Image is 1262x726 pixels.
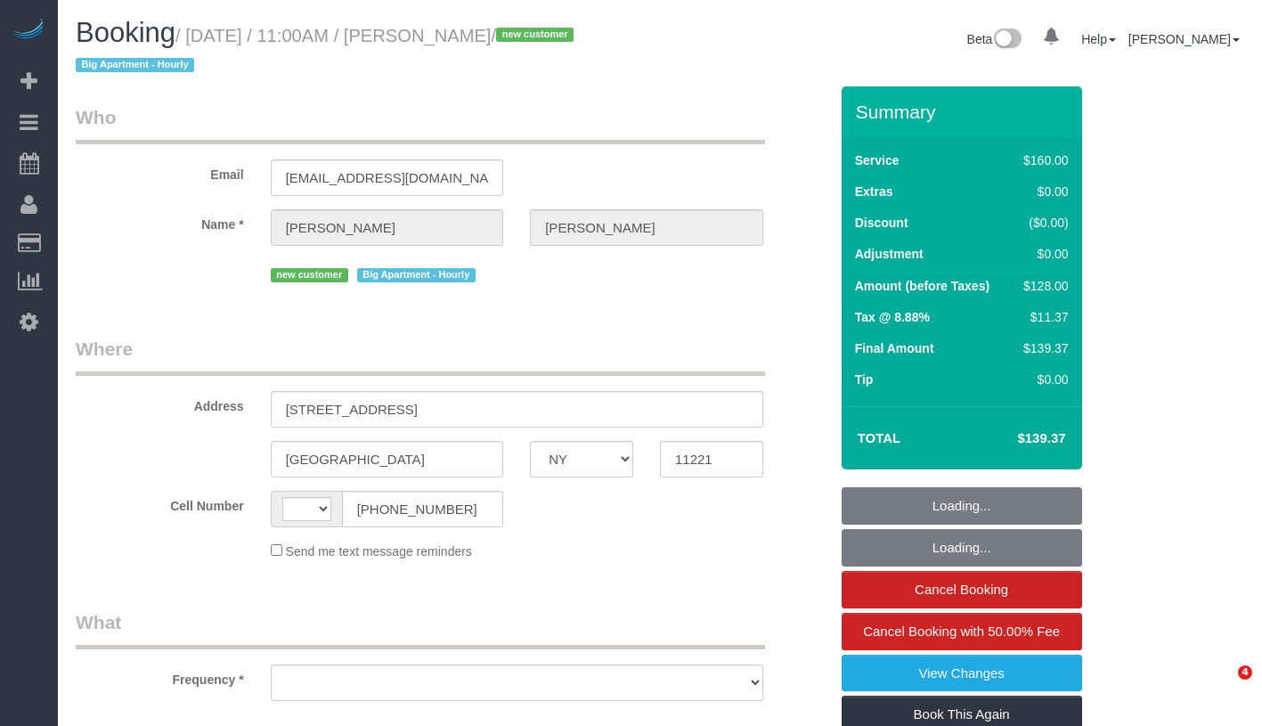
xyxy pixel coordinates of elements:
span: Big Apartment - Hourly [76,58,194,72]
input: City [271,441,504,477]
span: new customer [271,268,348,282]
span: Send me text message reminders [286,544,472,559]
h4: $139.37 [964,431,1065,446]
input: Email [271,159,504,196]
div: $128.00 [1016,277,1068,295]
label: Cell Number [62,491,257,515]
label: Amount (before Taxes) [855,277,989,295]
h3: Summary [856,102,1073,122]
input: Zip Code [660,441,763,477]
img: New interface [992,29,1022,52]
label: Service [855,151,900,169]
a: Beta [967,32,1022,46]
legend: Where [76,336,765,376]
small: / [DATE] / 11:00AM / [PERSON_NAME] [76,26,579,76]
div: $11.37 [1016,308,1068,326]
label: Address [62,391,257,415]
label: Email [62,159,257,184]
input: Last Name [530,209,763,246]
div: $160.00 [1016,151,1068,169]
span: new customer [496,28,574,42]
div: $0.00 [1016,245,1068,263]
input: First Name [271,209,504,246]
label: Frequency * [62,665,257,689]
label: Discount [855,214,908,232]
legend: What [76,609,765,649]
div: $139.37 [1016,339,1068,357]
img: Automaid Logo [11,18,46,43]
a: Cancel Booking [842,571,1082,608]
div: ($0.00) [1016,214,1068,232]
a: [PERSON_NAME] [1128,32,1240,46]
span: Big Apartment - Hourly [357,268,476,282]
span: 4 [1238,665,1252,680]
label: Tip [855,371,874,388]
div: $0.00 [1016,183,1068,200]
legend: Who [76,104,765,144]
label: Final Amount [855,339,934,357]
label: Adjustment [855,245,924,263]
label: Name * [62,209,257,233]
iframe: Intercom live chat [1201,665,1244,708]
input: Cell Number [342,491,504,527]
a: View Changes [842,655,1082,692]
span: Booking [76,17,175,48]
label: Extras [855,183,893,200]
span: Cancel Booking with 50.00% Fee [863,624,1060,639]
a: Help [1081,32,1116,46]
strong: Total [858,430,901,445]
a: Cancel Booking with 50.00% Fee [842,613,1082,650]
div: $0.00 [1016,371,1068,388]
label: Tax @ 8.88% [855,308,930,326]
